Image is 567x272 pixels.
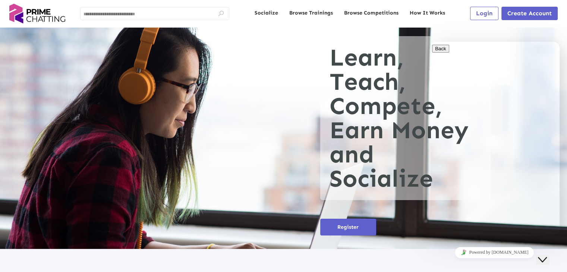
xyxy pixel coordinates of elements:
button: Login [470,7,498,20]
button: Create Account [501,7,558,20]
h1: Learn, Teach, Compete, Earn Money and Socialize [320,36,491,200]
iframe: chat widget [536,242,560,265]
img: logo [9,4,65,23]
a: Socialize [255,9,278,17]
iframe: chat widget [429,42,560,235]
a: How It Works [410,9,445,17]
span: Create Account [507,10,552,17]
span: Register [337,224,359,230]
a: Browse Trainings [289,9,333,17]
iframe: chat widget [429,244,560,261]
a: Browse Competitions [344,9,399,17]
span: Login [476,10,492,17]
button: Register [320,219,376,235]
